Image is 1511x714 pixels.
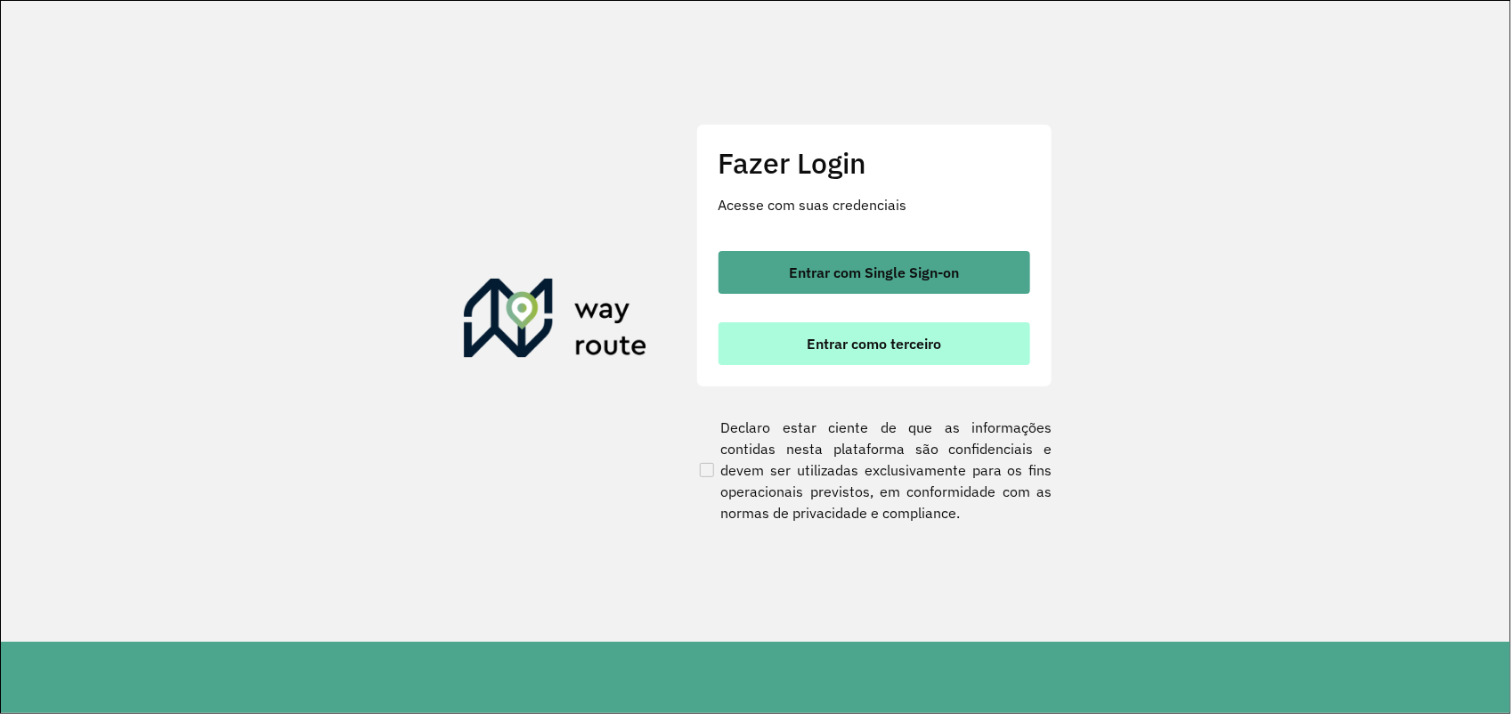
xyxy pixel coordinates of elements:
[696,417,1052,523] label: Declaro estar ciente de que as informações contidas nesta plataforma são confidenciais e devem se...
[719,251,1030,294] button: button
[789,265,959,280] span: Entrar com Single Sign-on
[807,337,941,351] span: Entrar como terceiro
[719,146,1030,180] h2: Fazer Login
[719,194,1030,215] p: Acesse com suas credenciais
[464,279,647,364] img: Roteirizador AmbevTech
[719,322,1030,365] button: button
